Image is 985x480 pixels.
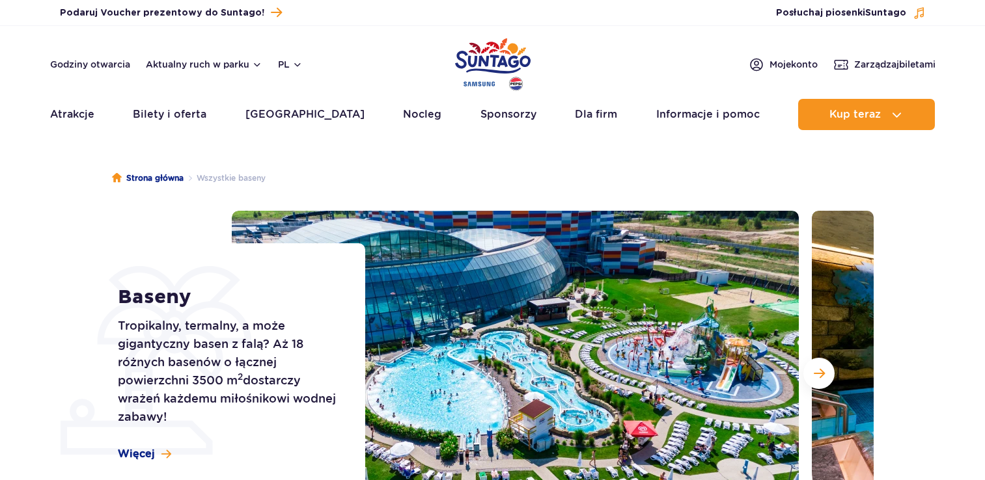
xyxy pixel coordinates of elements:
[245,99,365,130] a: [GEOGRAPHIC_DATA]
[829,109,881,120] span: Kup teraz
[833,57,936,72] a: Zarządzajbiletami
[480,99,536,130] a: Sponsorzy
[749,57,818,72] a: Mojekonto
[118,447,171,461] a: Więcej
[803,358,835,389] button: Następny slajd
[118,317,336,426] p: Tropikalny, termalny, a może gigantyczny basen z falą? Aż 18 różnych basenów o łącznej powierzchn...
[776,7,906,20] span: Posłuchaj piosenki
[50,99,94,130] a: Atrakcje
[865,8,906,18] span: Suntago
[656,99,760,130] a: Informacje i pomoc
[184,172,266,185] li: Wszystkie baseny
[50,58,130,71] a: Godziny otwarcia
[798,99,935,130] button: Kup teraz
[60,7,264,20] span: Podaruj Voucher prezentowy do Suntago!
[278,58,303,71] button: pl
[60,4,282,21] a: Podaruj Voucher prezentowy do Suntago!
[854,58,936,71] span: Zarządzaj biletami
[112,172,184,185] a: Strona główna
[146,59,262,70] button: Aktualny ruch w parku
[455,33,531,92] a: Park of Poland
[403,99,441,130] a: Nocleg
[770,58,818,71] span: Moje konto
[118,286,336,309] h1: Baseny
[575,99,617,130] a: Dla firm
[238,371,243,382] sup: 2
[118,447,155,461] span: Więcej
[776,7,926,20] button: Posłuchaj piosenkiSuntago
[133,99,206,130] a: Bilety i oferta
